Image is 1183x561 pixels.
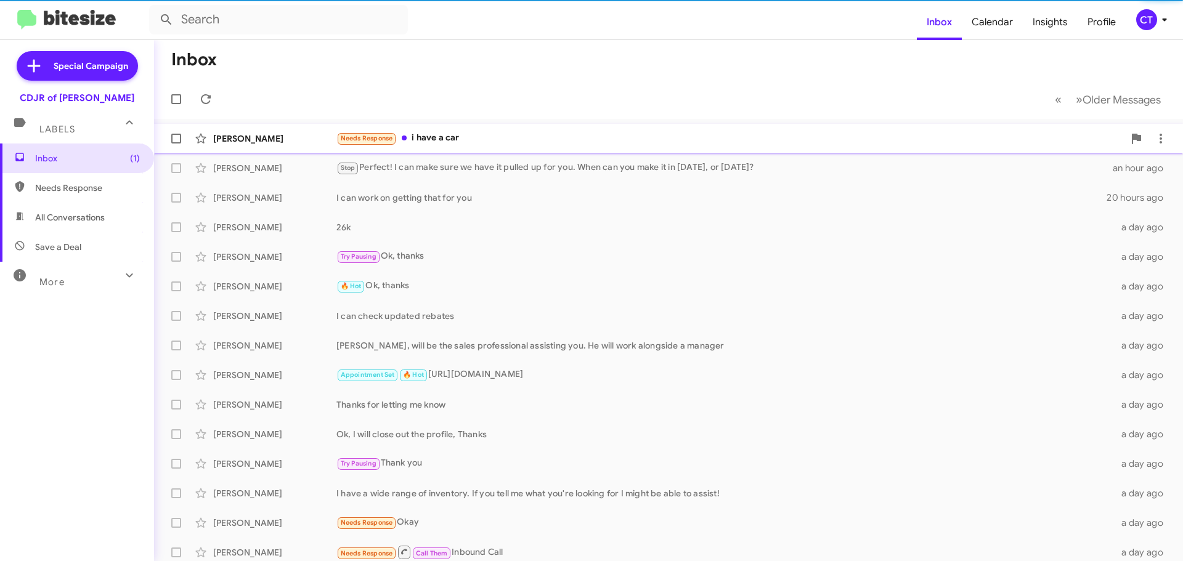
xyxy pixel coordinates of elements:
[149,5,408,34] input: Search
[341,549,393,557] span: Needs Response
[336,192,1107,204] div: I can work on getting that for you
[1114,517,1173,529] div: a day ago
[1107,192,1173,204] div: 20 hours ago
[416,549,448,557] span: Call Them
[35,152,140,164] span: Inbox
[1114,398,1173,411] div: a day ago
[1114,369,1173,381] div: a day ago
[1114,280,1173,293] div: a day ago
[1023,4,1078,40] a: Insights
[1114,458,1173,470] div: a day ago
[213,487,336,499] div: [PERSON_NAME]
[213,398,336,411] div: [PERSON_NAME]
[336,161,1113,175] div: Perfect! I can make sure we have it pulled up for you. When can you make it in [DATE], or [DATE]?
[1076,92,1083,107] span: »
[213,310,336,322] div: [PERSON_NAME]
[213,546,336,559] div: [PERSON_NAME]
[1136,9,1157,30] div: CT
[213,280,336,293] div: [PERSON_NAME]
[336,368,1114,382] div: [URL][DOMAIN_NAME]
[962,4,1023,40] a: Calendar
[213,132,336,145] div: [PERSON_NAME]
[341,164,356,172] span: Stop
[1055,92,1062,107] span: «
[341,134,393,142] span: Needs Response
[213,428,336,440] div: [PERSON_NAME]
[341,252,376,260] span: Try Pausing
[20,92,134,104] div: CDJR of [PERSON_NAME]
[336,398,1114,411] div: Thanks for letting me know
[1113,162,1173,174] div: an hour ago
[35,182,140,194] span: Needs Response
[1126,9,1169,30] button: CT
[336,279,1114,293] div: Ok, thanks
[39,276,65,288] span: More
[341,371,395,379] span: Appointment Set
[54,60,128,72] span: Special Campaign
[213,369,336,381] div: [PERSON_NAME]
[341,459,376,467] span: Try Pausing
[1068,87,1168,112] button: Next
[1114,428,1173,440] div: a day ago
[39,124,75,135] span: Labels
[213,221,336,233] div: [PERSON_NAME]
[341,519,393,527] span: Needs Response
[213,251,336,263] div: [PERSON_NAME]
[1083,93,1161,107] span: Older Messages
[171,50,217,70] h1: Inbox
[35,241,81,253] span: Save a Deal
[1114,546,1173,559] div: a day ago
[213,339,336,352] div: [PERSON_NAME]
[1078,4,1126,40] a: Profile
[213,162,336,174] div: [PERSON_NAME]
[213,458,336,470] div: [PERSON_NAME]
[336,515,1114,530] div: Okay
[1114,221,1173,233] div: a day ago
[336,428,1114,440] div: Ok, I will close out the profile, Thanks
[336,487,1114,499] div: I have a wide range of inventory. If you tell me what you're looking for I might be able to assist!
[336,456,1114,470] div: Thank you
[17,51,138,81] a: Special Campaign
[336,249,1114,264] div: Ok, thanks
[336,544,1114,560] div: Inbound Call
[213,517,336,529] div: [PERSON_NAME]
[403,371,424,379] span: 🔥 Hot
[336,221,1114,233] div: 26k
[1048,87,1168,112] nav: Page navigation example
[917,4,962,40] a: Inbox
[1114,310,1173,322] div: a day ago
[1114,487,1173,499] div: a day ago
[336,339,1114,352] div: [PERSON_NAME], will be the sales professional assisting you. He will work alongside a manager
[1047,87,1069,112] button: Previous
[336,131,1124,145] div: i have a car
[35,211,105,224] span: All Conversations
[1114,251,1173,263] div: a day ago
[1114,339,1173,352] div: a day ago
[336,310,1114,322] div: I can check updated rebates
[341,282,362,290] span: 🔥 Hot
[130,152,140,164] span: (1)
[213,192,336,204] div: [PERSON_NAME]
